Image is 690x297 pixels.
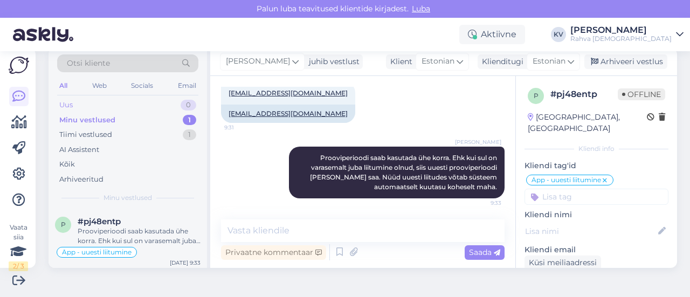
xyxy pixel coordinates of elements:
[525,160,668,171] p: Kliendi tag'id
[422,56,454,67] span: Estonian
[9,57,29,74] img: Askly Logo
[226,56,290,67] span: [PERSON_NAME]
[551,27,566,42] div: KV
[176,79,198,93] div: Email
[525,244,668,255] p: Kliendi email
[229,89,348,97] a: [EMAIL_ADDRESS][DOMAIN_NAME]
[221,245,326,260] div: Privaatne kommentaar
[9,261,28,271] div: 2 / 3
[459,25,525,44] div: Aktiivne
[461,199,501,207] span: 9:33
[570,26,672,34] div: [PERSON_NAME]
[59,144,99,155] div: AI Assistent
[90,79,109,93] div: Web
[59,129,112,140] div: Tiimi vestlused
[478,56,523,67] div: Klienditugi
[9,223,28,271] div: Vaata siia
[61,220,66,229] span: p
[570,26,684,43] a: [PERSON_NAME]Rahva [DEMOGRAPHIC_DATA]
[305,56,360,67] div: juhib vestlust
[103,193,152,203] span: Minu vestlused
[62,249,132,255] span: Äpp - uuesti liitumine
[59,115,115,126] div: Minu vestlused
[78,217,121,226] span: #pj48entp
[532,177,601,183] span: Äpp - uuesti liitumine
[310,154,499,191] span: Prooviperioodi saab kasutada ühe korra. Ehk kui sul on varasemalt juba liitumine olnud, siis uues...
[57,79,70,93] div: All
[525,144,668,154] div: Kliendi info
[386,56,412,67] div: Klient
[78,226,201,246] div: Prooviperioodi saab kasutada ühe korra. Ehk kui sul on varasemalt juba liitumine olnud, siis uues...
[584,54,667,69] div: Arhiveeri vestlus
[455,138,501,146] span: [PERSON_NAME]
[525,189,668,205] input: Lisa tag
[67,58,110,69] span: Otsi kliente
[183,115,196,126] div: 1
[229,109,348,118] a: [EMAIL_ADDRESS][DOMAIN_NAME]
[170,259,201,267] div: [DATE] 9:33
[183,129,196,140] div: 1
[534,92,539,100] span: p
[570,34,672,43] div: Rahva [DEMOGRAPHIC_DATA]
[525,209,668,220] p: Kliendi nimi
[528,112,647,134] div: [GEOGRAPHIC_DATA], [GEOGRAPHIC_DATA]
[409,4,433,13] span: Luba
[525,225,656,237] input: Lisa nimi
[224,123,265,132] span: 9:31
[59,100,73,110] div: Uus
[618,88,665,100] span: Offline
[181,100,196,110] div: 0
[533,56,565,67] span: Estonian
[469,247,500,257] span: Saada
[59,174,103,185] div: Arhiveeritud
[59,159,75,170] div: Kõik
[129,79,155,93] div: Socials
[525,255,601,270] div: Küsi meiliaadressi
[550,88,618,101] div: # pj48entp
